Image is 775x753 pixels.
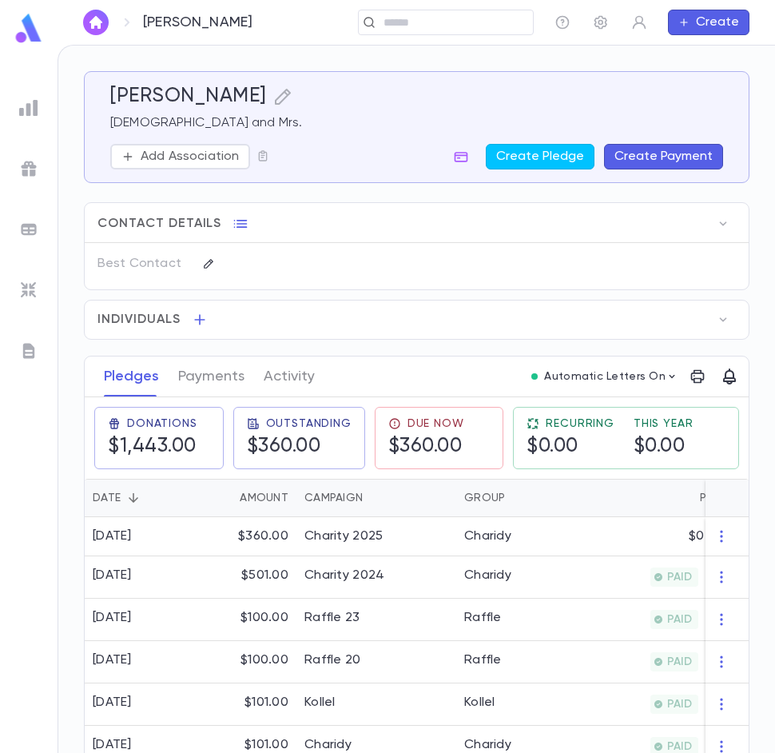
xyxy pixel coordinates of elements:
div: Group [464,479,505,517]
div: Raffle [464,610,502,626]
p: [PERSON_NAME] [143,14,252,31]
button: Create Payment [604,144,723,169]
button: Add Association [110,144,250,169]
button: Activity [264,357,315,396]
button: Sort [121,485,146,511]
span: PAID [661,698,698,711]
p: [DEMOGRAPHIC_DATA] and Mrs. [110,115,723,131]
div: [DATE] [93,652,132,668]
div: Charidy [304,737,352,753]
span: PAID [661,655,698,668]
img: campaigns_grey.99e729a5f7ee94e3726e6486bddda8f1.svg [19,159,38,178]
div: [DATE] [93,695,132,711]
span: Outstanding [266,417,352,430]
span: This Year [634,417,694,430]
div: Raffle [464,652,502,668]
div: Raffle 23 [304,610,360,626]
div: Charity 2024 [304,568,384,584]
div: Campaign [304,479,363,517]
h5: $0.00 [527,435,614,459]
h5: $360.00 [247,435,352,459]
span: Donations [127,417,197,430]
span: Due Now [407,417,464,430]
img: home_white.a664292cf8c1dea59945f0da9f25487c.svg [86,16,105,29]
p: Add Association [141,149,239,165]
div: $360.00 [193,517,296,556]
h5: $0.00 [634,435,694,459]
span: PAID [661,613,698,626]
div: Charity 2025 [304,528,383,544]
div: Charidy [464,528,511,544]
div: Group [456,479,576,517]
div: Campaign [296,479,456,517]
h5: $360.00 [388,435,464,459]
button: Pledges [104,357,159,396]
div: Amount [240,479,288,517]
div: $101.00 [193,683,296,726]
div: Date [93,479,121,517]
div: $100.00 [193,641,296,683]
img: imports_grey.530a8a0e642e233f2baf0ef88e8c9fcb.svg [19,281,38,300]
div: [DATE] [93,610,132,626]
p: Best Contact [97,251,189,277]
span: Contact Details [97,216,221,232]
div: Paid [700,479,724,517]
div: $100.00 [193,599,296,641]
img: letters_grey.7941b92b52307dd3b8a917253454ce1c.svg [19,341,38,361]
img: logo [13,13,45,44]
span: Recurring [546,417,614,430]
div: Kollel [464,695,495,711]
span: PAID [661,740,698,753]
img: batches_grey.339ca447c9d9533ef1741baa751efc33.svg [19,220,38,239]
h5: [PERSON_NAME] [110,85,267,109]
div: Kollel [304,695,336,711]
div: Raffle 20 [304,652,361,668]
div: Charidy [464,737,511,753]
div: Date [85,479,193,517]
button: Create [668,10,749,35]
div: Paid [576,479,732,517]
div: Charidy [464,568,511,584]
div: $501.00 [193,556,296,599]
button: Create Pledge [486,144,594,169]
span: PAID [661,571,698,584]
div: [DATE] [93,737,132,753]
span: Individuals [97,312,181,328]
div: [DATE] [93,528,132,544]
p: Automatic Letters On [544,370,666,383]
div: Amount [193,479,296,517]
div: [DATE] [93,568,132,584]
button: Payments [178,357,244,396]
img: reports_grey.c525e4749d1bce6a11f5fe2a8de1b229.svg [19,98,38,118]
h5: $1,443.00 [108,435,197,459]
p: $0.00 [689,528,724,544]
button: Automatic Letters On [525,365,685,388]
